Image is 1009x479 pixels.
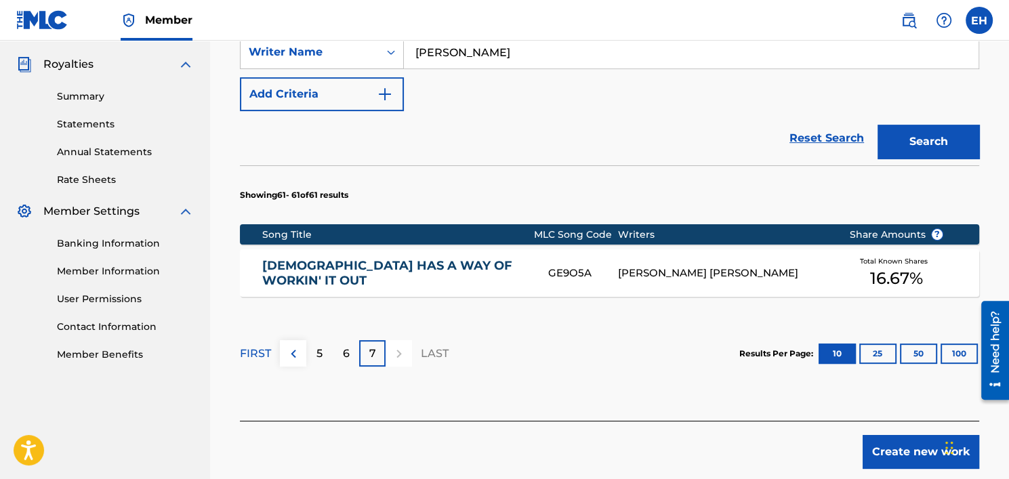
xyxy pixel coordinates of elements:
[895,7,922,34] a: Public Search
[870,266,923,291] span: 16.67 %
[901,12,917,28] img: search
[941,414,1009,479] iframe: Chat Widget
[941,414,1009,479] div: Widget Obrolan
[249,44,371,60] div: Writer Name
[316,346,323,362] p: 5
[900,343,937,364] button: 50
[850,228,943,242] span: Share Amounts
[618,228,829,242] div: Writers
[932,229,943,240] span: ?
[43,203,140,220] span: Member Settings
[860,256,933,266] span: Total Known Shares
[240,77,404,111] button: Add Criteria
[971,295,1009,404] iframe: Resource Center
[43,56,94,72] span: Royalties
[863,435,979,469] button: Create new work
[178,56,194,72] img: expand
[240,346,271,362] p: FIRST
[57,117,194,131] a: Statements
[936,12,952,28] img: help
[57,145,194,159] a: Annual Statements
[16,56,33,72] img: Royalties
[57,264,194,278] a: Member Information
[145,12,192,28] span: Member
[859,343,897,364] button: 25
[377,86,393,102] img: 9d2ae6d4665cec9f34b9.svg
[16,203,33,220] img: Member Settings
[285,346,302,362] img: left
[57,173,194,187] a: Rate Sheets
[57,89,194,104] a: Summary
[783,123,871,153] a: Reset Search
[548,266,619,281] div: GE9O5A
[16,10,68,30] img: MLC Logo
[240,189,348,201] p: Showing 61 - 61 of 61 results
[262,258,530,289] a: [DEMOGRAPHIC_DATA] HAS A WAY OF WORKIN' IT OUT
[121,12,137,28] img: Top Rightsholder
[534,228,618,242] div: MLC Song Code
[618,266,829,281] div: [PERSON_NAME] [PERSON_NAME]
[57,348,194,362] a: Member Benefits
[262,228,534,242] div: Song Title
[57,320,194,334] a: Contact Information
[878,125,979,159] button: Search
[421,346,449,362] p: LAST
[178,203,194,220] img: expand
[945,428,953,468] div: Seret
[57,292,194,306] a: User Permissions
[941,343,978,364] button: 100
[819,343,856,364] button: 10
[739,348,817,360] p: Results Per Page:
[966,7,993,34] div: User Menu
[343,346,350,362] p: 6
[369,346,376,362] p: 7
[57,236,194,251] a: Banking Information
[930,7,957,34] div: Help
